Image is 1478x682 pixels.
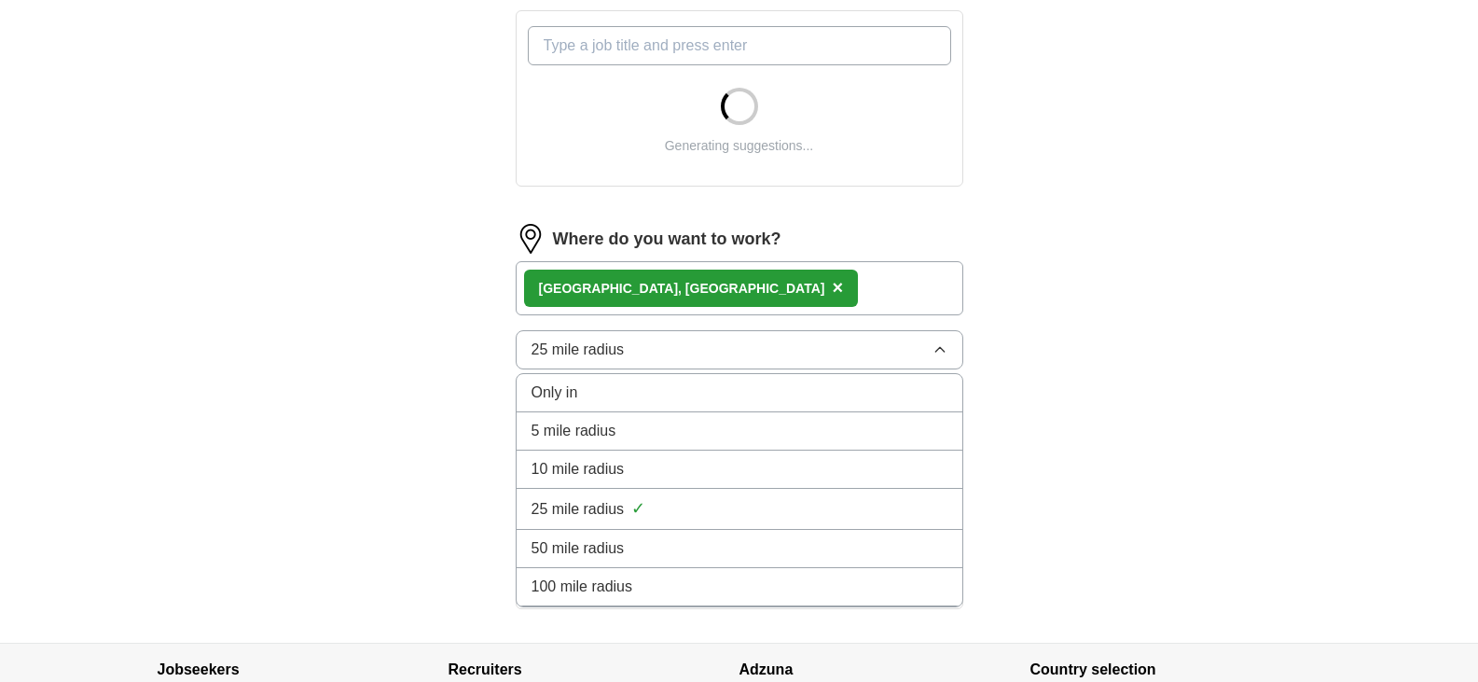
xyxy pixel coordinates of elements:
[532,537,625,560] span: 50 mile radius
[553,227,781,252] label: Where do you want to work?
[532,339,625,361] span: 25 mile radius
[631,496,645,522] span: ✓
[832,277,843,298] span: ×
[532,420,616,442] span: 5 mile radius
[832,274,843,302] button: ×
[532,498,625,521] span: 25 mile radius
[516,224,546,254] img: location.png
[532,576,633,598] span: 100 mile radius
[516,330,963,369] button: 25 mile radius
[665,136,814,156] div: Generating suggestions...
[532,458,625,480] span: 10 mile radius
[528,26,951,65] input: Type a job title and press enter
[539,279,825,299] div: [GEOGRAPHIC_DATA], [GEOGRAPHIC_DATA]
[532,382,578,404] span: Only in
